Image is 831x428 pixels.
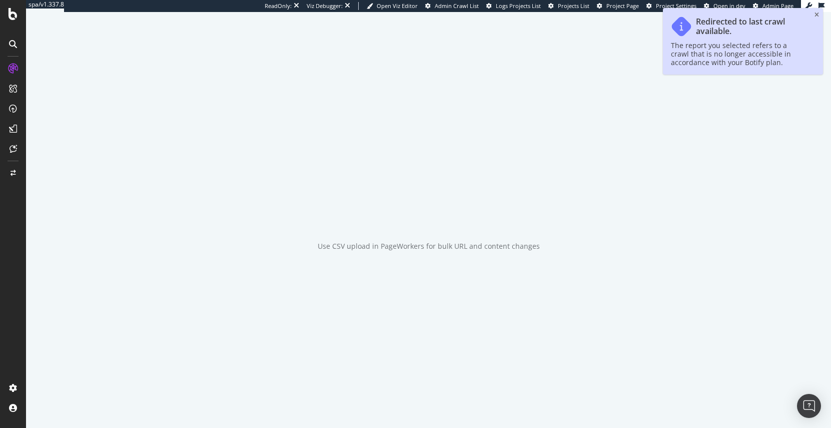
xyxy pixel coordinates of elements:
[367,2,418,10] a: Open Viz Editor
[265,2,292,10] div: ReadOnly:
[656,2,696,10] span: Project Settings
[797,394,821,418] div: Open Intercom Messenger
[597,2,639,10] a: Project Page
[646,2,696,10] a: Project Settings
[696,17,805,36] div: Redirected to last crawl available.
[762,2,793,10] span: Admin Page
[548,2,589,10] a: Projects List
[377,2,418,10] span: Open Viz Editor
[814,12,819,18] div: close toast
[753,2,793,10] a: Admin Page
[393,189,465,225] div: animation
[486,2,541,10] a: Logs Projects List
[713,2,745,10] span: Open in dev
[558,2,589,10] span: Projects List
[425,2,479,10] a: Admin Crawl List
[704,2,745,10] a: Open in dev
[435,2,479,10] span: Admin Crawl List
[318,241,540,251] div: Use CSV upload in PageWorkers for bulk URL and content changes
[307,2,343,10] div: Viz Debugger:
[606,2,639,10] span: Project Page
[671,41,805,67] div: The report you selected refers to a crawl that is no longer accessible in accordance with your Bo...
[496,2,541,10] span: Logs Projects List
